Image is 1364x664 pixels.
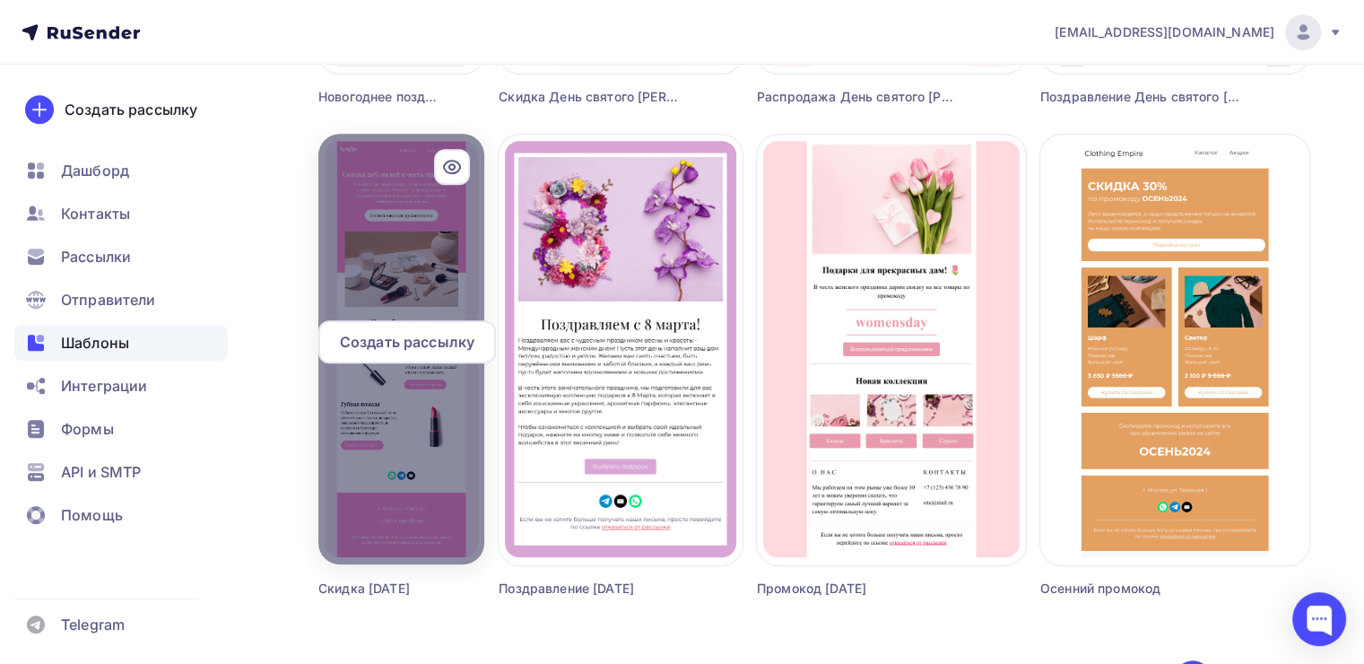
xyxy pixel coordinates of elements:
[1040,580,1242,598] div: Осенний промокод
[340,331,474,353] span: Создать рассылку
[61,332,129,354] span: Шаблоны
[14,325,228,361] a: Шаблоны
[318,580,443,598] div: Скидка [DATE]
[61,418,114,440] span: Формы
[1040,88,1242,106] div: Поздравление День святого [PERSON_NAME]
[61,461,141,483] span: API и SMTP
[61,160,129,181] span: Дашборд
[61,289,156,310] span: Отправители
[757,88,959,106] div: Распродажа День святого [PERSON_NAME]
[61,203,130,224] span: Контакты
[1055,23,1274,41] span: [EMAIL_ADDRESS][DOMAIN_NAME]
[61,375,147,397] span: Интеграции
[499,580,682,598] div: Поздравление [DATE]
[499,88,682,106] div: Скидка День святого [PERSON_NAME]
[14,239,228,275] a: Рассылки
[14,153,228,188] a: Дашборд
[61,504,123,526] span: Помощь
[14,196,228,232] a: Контакты
[14,411,228,447] a: Формы
[14,282,228,318] a: Отправители
[1055,14,1342,50] a: [EMAIL_ADDRESS][DOMAIN_NAME]
[65,99,197,120] div: Создать рассылку
[757,580,959,598] div: Промокод [DATE]
[61,246,131,267] span: Рассылки
[318,88,443,106] div: Новогоднее поздравление
[61,614,125,635] span: Telegram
